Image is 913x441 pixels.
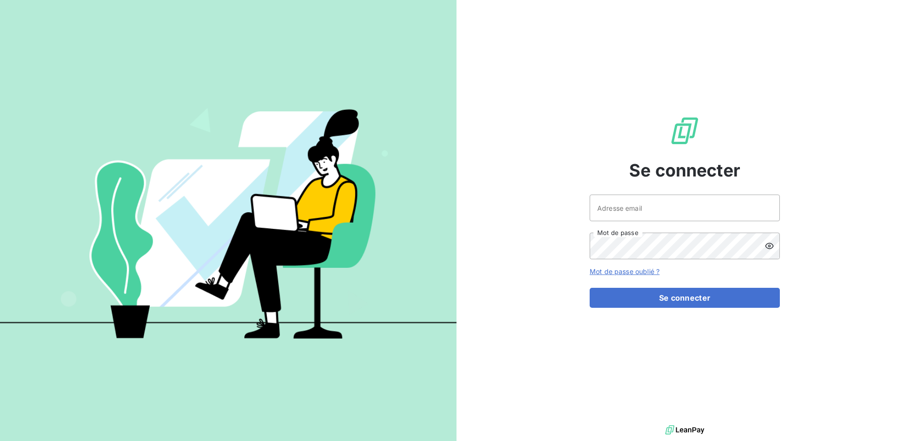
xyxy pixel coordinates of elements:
[590,195,780,221] input: placeholder
[590,267,660,275] a: Mot de passe oublié ?
[629,157,740,183] span: Se connecter
[590,288,780,308] button: Se connecter
[670,116,700,146] img: Logo LeanPay
[665,423,704,437] img: logo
